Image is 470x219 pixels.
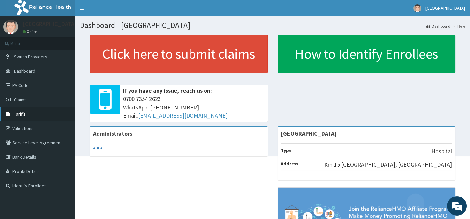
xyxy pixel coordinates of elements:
[90,35,268,73] a: Click here to submit claims
[14,111,26,117] span: Tariffs
[425,5,465,11] span: [GEOGRAPHIC_DATA]
[14,54,47,60] span: Switch Providers
[451,23,465,29] li: Here
[324,160,452,169] p: Km 15 [GEOGRAPHIC_DATA], [GEOGRAPHIC_DATA]
[23,29,38,34] a: Online
[23,21,77,27] p: [GEOGRAPHIC_DATA]
[123,95,265,120] span: 0700 7354 2623 WhatsApp: [PHONE_NUMBER] Email:
[93,143,103,153] svg: audio-loading
[432,147,452,155] p: Hospital
[281,161,298,167] b: Address
[138,112,228,119] a: [EMAIL_ADDRESS][DOMAIN_NAME]
[278,35,456,73] a: How to Identify Enrollees
[281,130,337,137] strong: [GEOGRAPHIC_DATA]
[80,21,465,30] h1: Dashboard - [GEOGRAPHIC_DATA]
[14,97,27,103] span: Claims
[413,4,421,12] img: User Image
[14,68,35,74] span: Dashboard
[281,147,292,153] b: Type
[123,87,212,94] b: If you have any issue, reach us on:
[426,23,450,29] a: Dashboard
[93,130,132,137] b: Administrators
[3,20,18,34] img: User Image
